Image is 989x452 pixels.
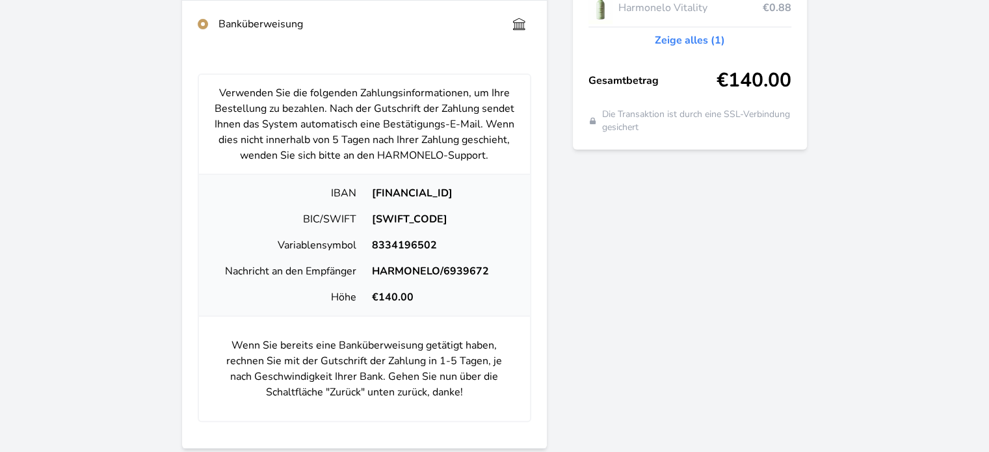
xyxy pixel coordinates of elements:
[364,211,519,227] div: [SWIFT_CODE]
[364,263,519,279] div: HARMONELO/6939672
[364,185,519,201] div: [FINANCIAL_ID]
[209,289,364,305] div: Höhe
[507,16,531,32] img: bankTransfer_IBAN.svg
[602,108,791,134] span: Die Transaktion ist durch eine SSL-Verbindung gesichert
[364,289,519,305] div: €140.00
[209,85,519,163] p: Verwenden Sie die folgenden Zahlungsinformationen, um Ihre Bestellung zu bezahlen. Nach der Gutsc...
[209,263,364,279] div: Nachricht an den Empfänger
[364,237,519,253] div: 8334196502
[655,33,725,48] a: Zeige alles (1)
[218,16,496,32] div: Banküberweisung
[588,73,717,88] span: Gesamtbetrag
[209,185,364,201] div: IBAN
[209,211,364,227] div: BIC/SWIFT
[209,327,519,410] p: Wenn Sie bereits eine Banküberweisung getätigt haben, rechnen Sie mit der Gutschrift der Zahlung ...
[209,237,364,253] div: Variablensymbol
[717,69,791,92] span: €140.00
